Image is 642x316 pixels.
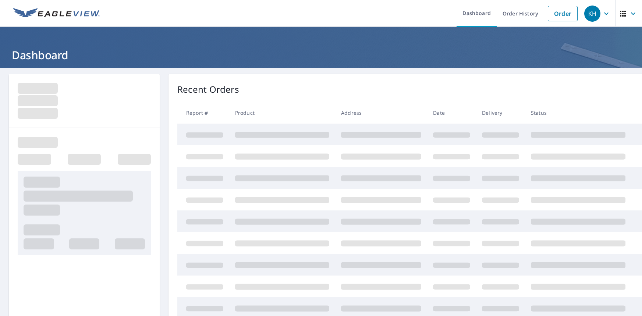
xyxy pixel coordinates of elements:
[9,47,633,63] h1: Dashboard
[229,102,335,124] th: Product
[177,83,239,96] p: Recent Orders
[525,102,631,124] th: Status
[177,102,229,124] th: Report #
[13,8,100,19] img: EV Logo
[476,102,525,124] th: Delivery
[335,102,427,124] th: Address
[548,6,578,21] a: Order
[427,102,476,124] th: Date
[584,6,600,22] div: KH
